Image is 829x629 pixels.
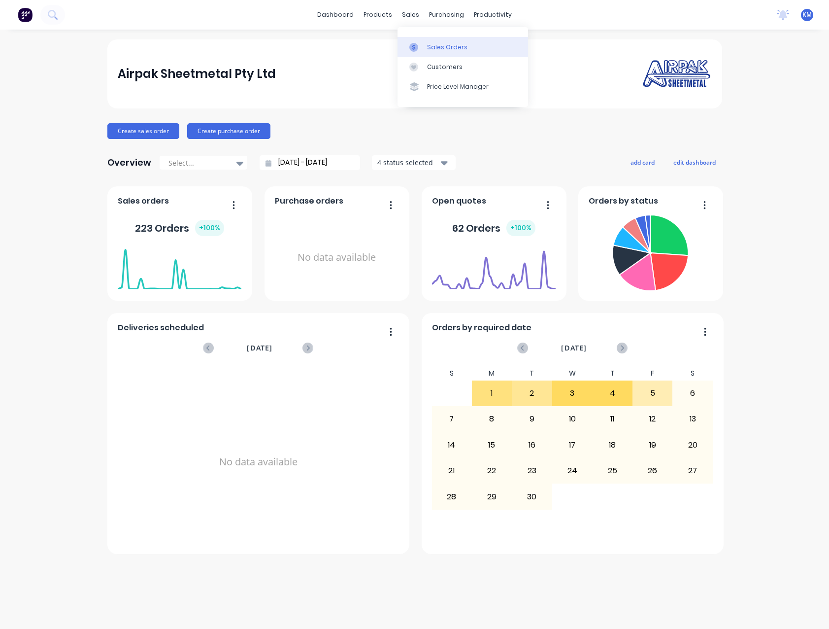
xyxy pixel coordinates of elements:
div: F [632,366,673,381]
div: 13 [673,407,712,431]
div: Sales Orders [427,43,467,52]
div: Airpak Sheetmetal Pty Ltd [118,64,276,84]
button: Create purchase order [187,123,270,139]
div: 24 [553,458,592,483]
div: 26 [633,458,672,483]
div: T [512,366,552,381]
span: Orders by status [589,195,658,207]
a: dashboard [312,7,359,22]
div: 17 [553,433,592,457]
button: Create sales order [107,123,179,139]
div: Overview [107,153,151,173]
span: KM [802,10,812,19]
div: Price Level Manager [427,82,489,91]
div: W [552,366,593,381]
div: 21 [432,458,471,483]
div: 16 [512,433,552,457]
div: 27 [673,458,712,483]
div: 62 Orders [452,220,535,236]
div: 29 [472,484,512,509]
div: 6 [673,381,712,406]
div: 30 [512,484,552,509]
div: S [672,366,713,381]
div: T [592,366,632,381]
div: No data available [118,366,398,558]
div: 3 [553,381,592,406]
div: 8 [472,407,512,431]
div: 223 Orders [135,220,224,236]
img: Airpak Sheetmetal Pty Ltd [642,58,711,89]
button: edit dashboard [667,156,722,169]
div: 4 status selected [377,157,439,168]
button: 4 status selected [372,155,456,170]
div: 4 [593,381,632,406]
div: 9 [512,407,552,431]
span: Open quotes [432,195,486,207]
div: 25 [593,458,632,483]
span: [DATE] [561,343,587,353]
div: sales [397,7,424,22]
div: 7 [432,407,471,431]
div: 22 [472,458,512,483]
a: Customers [398,57,528,77]
img: Factory [18,7,33,22]
div: 14 [432,433,471,457]
div: productivity [469,7,517,22]
div: 18 [593,433,632,457]
span: Sales orders [118,195,169,207]
div: 2 [512,381,552,406]
div: purchasing [424,7,469,22]
a: Price Level Manager [398,77,528,97]
div: 10 [553,407,592,431]
div: + 100 % [195,220,224,236]
button: add card [624,156,661,169]
div: 23 [512,458,552,483]
div: 12 [633,407,672,431]
div: S [431,366,472,381]
div: products [359,7,397,22]
div: 19 [633,433,672,457]
div: 20 [673,433,712,457]
div: No data available [275,211,398,304]
div: 28 [432,484,471,509]
div: M [472,366,512,381]
div: 5 [633,381,672,406]
span: [DATE] [247,343,272,353]
div: Customers [427,63,463,71]
div: 1 [472,381,512,406]
a: Sales Orders [398,37,528,57]
div: + 100 % [506,220,535,236]
span: Purchase orders [275,195,343,207]
div: 11 [593,407,632,431]
div: 15 [472,433,512,457]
